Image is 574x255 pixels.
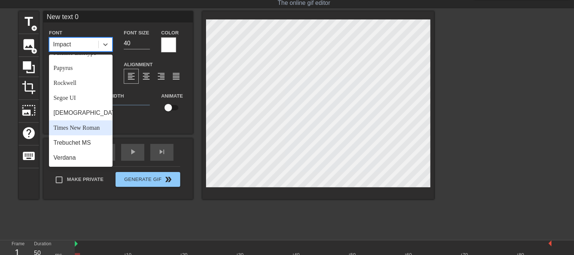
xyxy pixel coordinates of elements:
[172,72,181,81] span: format_align_justify
[22,15,36,29] span: title
[49,90,113,105] div: Segoe UI
[34,242,51,246] label: Duration
[49,29,62,37] label: Font
[157,72,166,81] span: format_align_right
[161,92,183,100] label: Animate
[22,126,36,140] span: help
[22,149,36,163] span: keyboard
[157,147,166,156] span: skip_next
[49,105,113,120] div: [DEMOGRAPHIC_DATA]
[549,240,552,246] img: bound-end.png
[124,61,153,68] label: Alignment
[49,61,113,76] div: Papyrus
[49,135,113,150] div: Trebuchet MS
[49,120,113,135] div: Times New Roman
[67,176,104,183] span: Make Private
[31,48,37,54] span: add_circle
[22,80,36,95] span: crop
[164,175,173,184] span: double_arrow
[142,72,151,81] span: format_align_center
[119,175,177,184] span: Generate Gif
[49,150,113,165] div: Verdana
[116,172,180,187] button: Generate Gif
[31,25,37,31] span: add_circle
[161,29,179,37] label: Color
[128,147,137,156] span: play_arrow
[127,72,136,81] span: format_align_left
[124,29,149,37] label: Font Size
[22,37,36,52] span: image
[49,76,113,90] div: Rockwell
[22,103,36,117] span: photo_size_select_large
[53,40,71,49] div: Impact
